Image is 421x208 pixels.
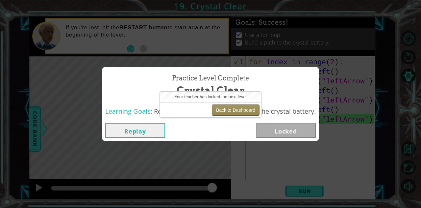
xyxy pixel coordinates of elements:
span: Revise a for loop to build a path to the crystal battery. [154,107,316,116]
button: Locked [256,123,316,138]
span: Practice Level Complete [172,74,249,83]
span: Learning Goals: [105,107,152,116]
span: Crystal Clear [177,83,245,97]
span: Your teacher has locked the next level [174,94,246,99]
button: Replay [105,123,165,138]
button: Back to Dashboard [212,104,260,116]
